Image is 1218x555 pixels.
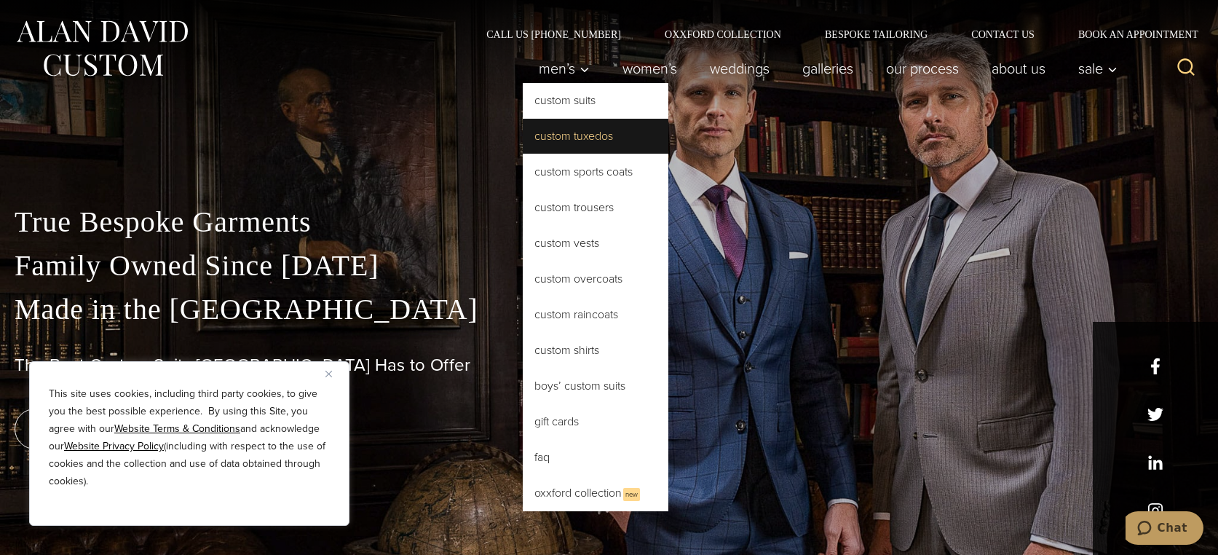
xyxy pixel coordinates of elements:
nav: Secondary Navigation [464,29,1203,39]
nav: Primary Navigation [523,54,1126,83]
a: weddings [694,54,786,83]
a: Custom Tuxedos [523,119,668,154]
a: Women’s [606,54,694,83]
span: New [623,488,640,501]
button: Sale sub menu toggle [1062,54,1126,83]
a: Galleries [786,54,870,83]
a: Custom Vests [523,226,668,261]
button: Close [325,365,343,382]
button: View Search Form [1168,51,1203,86]
a: Contact Us [949,29,1056,39]
a: Custom Sports Coats [523,154,668,189]
a: Book an Appointment [1056,29,1203,39]
button: Men’s sub menu toggle [523,54,606,83]
img: Close [325,371,332,377]
a: book an appointment [15,409,218,449]
p: True Bespoke Garments Family Owned Since [DATE] Made in the [GEOGRAPHIC_DATA] [15,200,1203,331]
a: FAQ [523,440,668,475]
a: Bespoke Tailoring [803,29,949,39]
img: Alan David Custom [15,16,189,81]
a: Website Privacy Policy [64,438,164,454]
a: Custom Suits [523,83,668,118]
iframe: Opens a widget where you can chat to one of our agents [1126,511,1203,548]
a: Oxxford CollectionNew [523,476,668,511]
a: Custom Overcoats [523,261,668,296]
a: Our Process [870,54,976,83]
a: Custom Shirts [523,333,668,368]
a: Website Terms & Conditions [114,421,240,436]
a: Gift Cards [523,404,668,439]
a: Boys’ Custom Suits [523,369,668,404]
a: Custom Raincoats [523,297,668,332]
h1: The Best Custom Suits [GEOGRAPHIC_DATA] Has to Offer [15,355,1203,376]
a: About Us [976,54,1062,83]
p: This site uses cookies, including third party cookies, to give you the best possible experience. ... [49,385,330,490]
a: Custom Trousers [523,190,668,225]
a: Call Us [PHONE_NUMBER] [464,29,643,39]
a: Oxxford Collection [643,29,803,39]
